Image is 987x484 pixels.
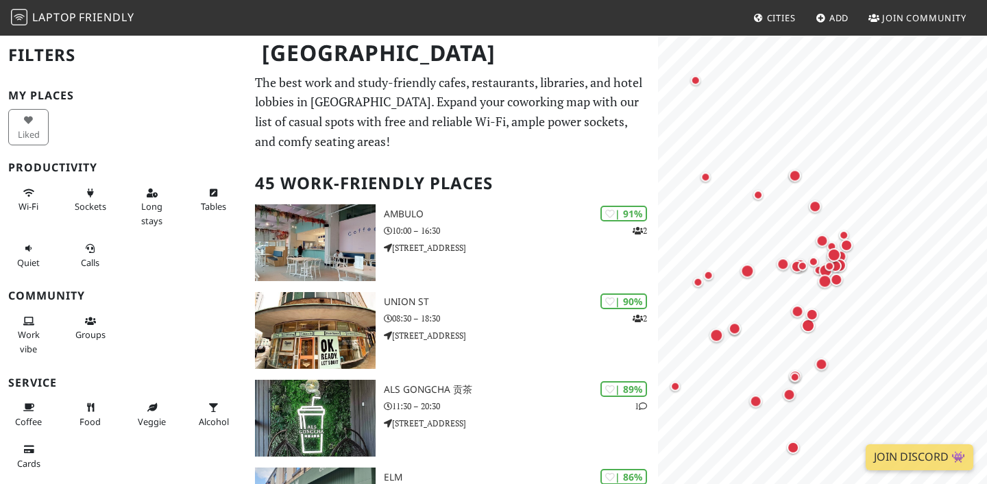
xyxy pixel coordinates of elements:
span: Veggie [138,415,166,428]
h3: ALS Gongcha 贡茶 [384,384,658,396]
div: Map marker [774,255,792,273]
a: Ambulo | 91% 2 Ambulo 10:00 – 16:30 [STREET_ADDRESS] [247,204,658,281]
p: 1 [635,400,647,413]
div: Map marker [697,169,714,185]
div: Map marker [823,238,840,254]
span: Long stays [141,200,162,226]
p: [STREET_ADDRESS] [384,329,658,342]
span: Work-friendly tables [201,200,226,213]
span: Cities [767,12,796,24]
button: Long stays [132,182,172,232]
div: Map marker [700,267,717,283]
div: Map marker [827,257,844,275]
div: Map marker [726,319,744,337]
span: Add [829,12,849,24]
div: Map marker [825,245,844,264]
button: Work vibe [8,310,49,360]
span: Group tables [75,328,106,341]
p: [STREET_ADDRESS] [384,417,658,430]
div: Map marker [830,256,849,275]
span: Friendly [79,10,134,25]
a: Join Discord 👾 [866,444,973,470]
p: 2 [633,224,647,237]
div: Map marker [813,232,831,250]
div: Map marker [812,355,830,373]
h3: Ambulo [384,208,658,220]
span: Join Community [882,12,966,24]
div: | 89% [600,381,647,397]
button: Veggie [132,396,172,433]
button: Groups [70,310,110,346]
h1: [GEOGRAPHIC_DATA] [251,34,655,72]
span: Laptop [32,10,77,25]
p: [STREET_ADDRESS] [384,241,658,254]
button: Coffee [8,396,49,433]
span: Alcohol [199,415,229,428]
div: Map marker [690,274,706,290]
div: | 90% [600,293,647,309]
div: Map marker [707,326,726,345]
img: Union St [255,292,376,369]
div: Map marker [794,258,811,274]
h3: Service [8,376,239,389]
p: 2 [633,312,647,325]
button: Tables [193,182,234,218]
div: Map marker [831,247,849,265]
div: Map marker [788,257,806,275]
div: Map marker [667,378,683,394]
div: Map marker [806,197,824,215]
div: Map marker [816,261,836,280]
h3: Union St [384,296,658,308]
span: Stable Wi-Fi [19,200,38,213]
div: Map marker [790,256,809,275]
span: Power sockets [75,200,106,213]
div: Map marker [727,322,743,339]
div: Map marker [750,186,766,203]
p: The best work and study-friendly cafes, restaurants, libraries, and hotel lobbies in [GEOGRAPHIC_... [255,73,650,152]
div: Map marker [687,72,704,88]
div: Map marker [786,167,804,184]
div: Map marker [786,367,804,385]
button: Food [70,396,110,433]
span: Quiet [17,256,40,269]
div: Map marker [823,250,840,266]
span: Food [80,415,101,428]
div: Map marker [836,227,852,243]
button: Sockets [70,182,110,218]
img: ALS Gongcha 贡茶 [255,380,376,457]
span: Coffee [15,415,42,428]
a: ALS Gongcha 贡茶 | 89% 1 ALS Gongcha 贡茶 11:30 – 20:30 [STREET_ADDRESS] [247,380,658,457]
h3: My Places [8,89,239,102]
img: Ambulo [255,204,376,281]
div: | 91% [600,206,647,221]
p: 11:30 – 20:30 [384,400,658,413]
a: Cities [748,5,801,30]
button: Calls [70,237,110,274]
div: Map marker [787,369,803,385]
a: Union St | 90% 2 Union St 08:30 – 18:30 [STREET_ADDRESS] [247,292,658,369]
div: Map marker [821,258,838,274]
h2: 45 Work-Friendly Places [255,162,650,204]
h3: Community [8,289,239,302]
div: Map marker [811,262,827,278]
div: Map marker [815,271,834,291]
div: Map marker [838,236,855,254]
a: LaptopFriendly LaptopFriendly [11,6,134,30]
div: Map marker [799,316,818,335]
div: Map marker [827,271,845,289]
button: Cards [8,438,49,474]
img: LaptopFriendly [11,9,27,25]
button: Wi-Fi [8,182,49,218]
button: Alcohol [193,396,234,433]
div: Map marker [747,392,765,410]
div: Map marker [788,302,806,320]
h2: Filters [8,34,239,76]
p: 10:00 – 16:30 [384,224,658,237]
div: Map marker [803,306,821,324]
button: Quiet [8,237,49,274]
a: Add [810,5,855,30]
span: Credit cards [17,457,40,470]
span: People working [18,328,40,354]
span: Video/audio calls [81,256,99,269]
h3: ELM [384,472,658,483]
